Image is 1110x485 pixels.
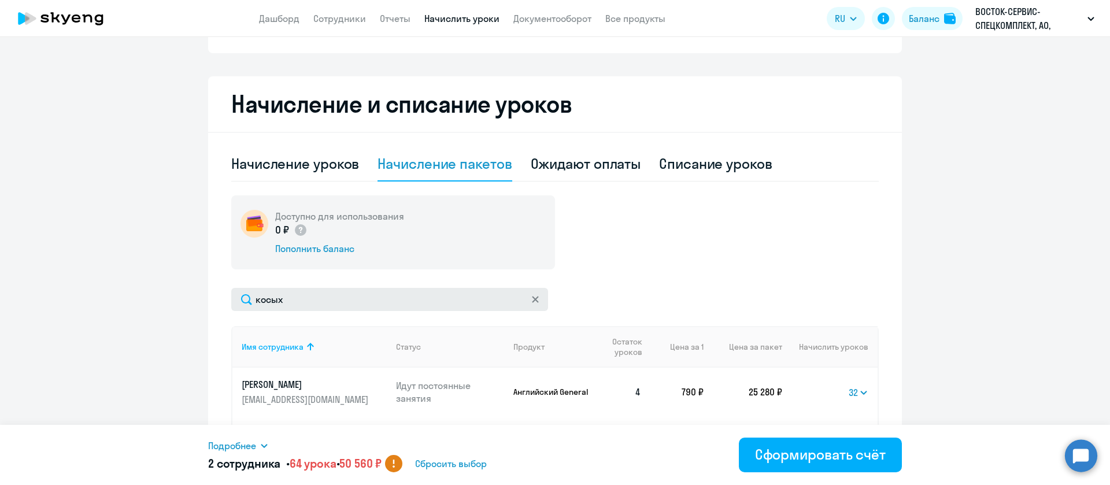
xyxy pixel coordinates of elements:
div: Ожидают оплаты [531,154,641,173]
p: [PERSON_NAME] [242,378,371,391]
button: Балансbalance [902,7,963,30]
th: Цена за пакет [704,326,782,368]
a: Все продукты [605,13,665,24]
p: [EMAIL_ADDRESS][DOMAIN_NAME] [242,393,371,406]
th: Начислить уроков [782,326,878,368]
div: Статус [396,342,505,352]
p: Английский General [513,387,591,397]
span: RU [835,12,845,25]
button: RU [827,7,865,30]
a: Дашборд [259,13,299,24]
a: [PERSON_NAME][EMAIL_ADDRESS][DOMAIN_NAME] [242,378,387,406]
a: Начислить уроки [424,13,499,24]
div: Начисление уроков [231,154,359,173]
div: Продукт [513,342,591,352]
div: Пополнить баланс [275,242,404,255]
div: Сформировать счёт [755,445,886,464]
div: Остаток уроков [601,336,650,357]
h5: Доступно для использования [275,210,404,223]
div: Списание уроков [659,154,772,173]
img: wallet-circle.png [240,210,268,238]
span: Сбросить выбор [415,457,487,471]
span: 64 урока [290,456,336,471]
span: Подробнее [208,439,256,453]
a: Документооборот [513,13,591,24]
div: Продукт [513,342,545,352]
span: Остаток уроков [601,336,642,357]
p: 0 ₽ [275,223,308,238]
td: 4 [591,368,650,416]
span: 50 560 ₽ [339,456,382,471]
div: Баланс [909,12,939,25]
h2: Начисление и списание уроков [231,90,879,118]
th: Цена за 1 [650,326,704,368]
input: Поиск по имени, email, продукту или статусу [231,288,548,311]
td: 790 ₽ [650,368,704,416]
div: Имя сотрудника [242,342,304,352]
div: Статус [396,342,421,352]
td: 25 280 ₽ [704,368,782,416]
button: Сформировать счёт [739,438,902,472]
p: ВОСТОК-СЕРВИС-СПЕЦКОМПЛЕКТ, АО, Промкомплектация ООО \ ГК Восток Сервис [975,5,1083,32]
p: Идут постоянные занятия [396,379,505,405]
a: Сотрудники [313,13,366,24]
div: Начисление пакетов [378,154,512,173]
div: Имя сотрудника [242,342,387,352]
h5: 2 сотрудника • • [208,456,382,472]
img: balance [944,13,956,24]
a: Отчеты [380,13,410,24]
button: ВОСТОК-СЕРВИС-СПЕЦКОМПЛЕКТ, АО, Промкомплектация ООО \ ГК Восток Сервис [970,5,1100,32]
